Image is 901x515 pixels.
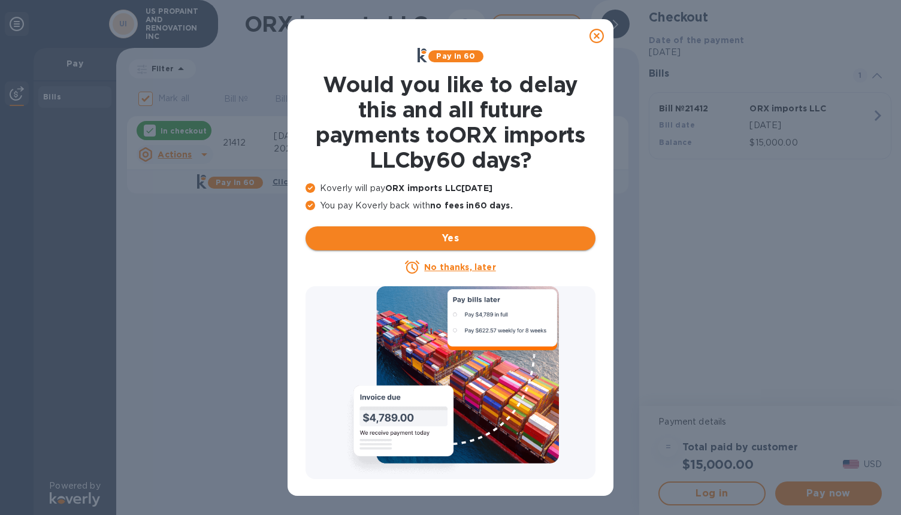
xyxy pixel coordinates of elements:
h1: Would you like to delay this and all future payments to ORX imports LLC by 60 days ? [306,72,595,172]
b: no fees in 60 days . [430,201,512,210]
p: Koverly will pay [306,182,595,195]
u: No thanks, later [424,262,495,272]
span: Yes [315,231,586,246]
b: ORX imports LLC [DATE] [385,183,492,193]
p: You pay Koverly back with [306,199,595,212]
b: Pay in 60 [436,51,475,60]
button: Yes [306,226,595,250]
